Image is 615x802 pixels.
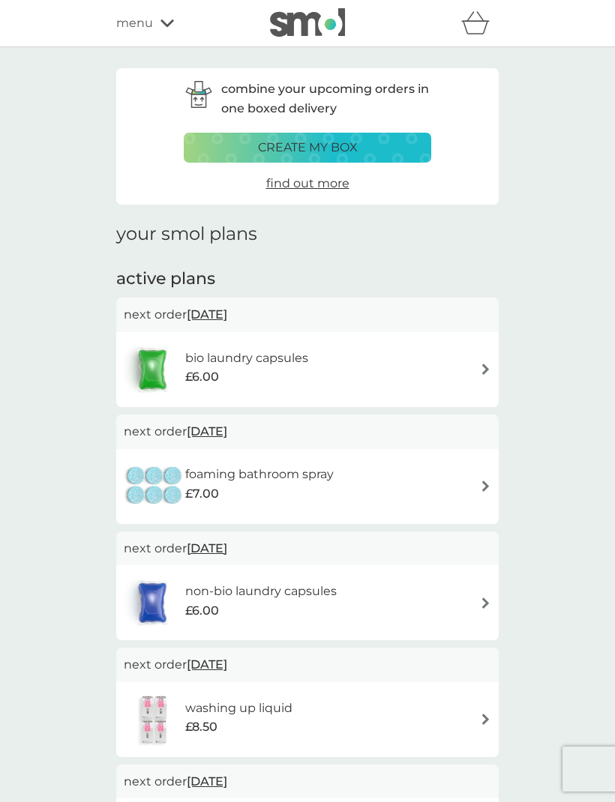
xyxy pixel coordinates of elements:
[116,13,153,33] span: menu
[187,767,227,796] span: [DATE]
[461,8,499,38] div: basket
[480,480,491,492] img: arrow right
[124,576,181,629] img: non-bio laundry capsules
[258,138,358,157] p: create my box
[124,422,491,441] p: next order
[187,534,227,563] span: [DATE]
[124,460,185,513] img: foaming bathroom spray
[187,417,227,446] span: [DATE]
[124,305,491,325] p: next order
[185,465,334,484] h6: foaming bathroom spray
[124,539,491,558] p: next order
[185,349,308,368] h6: bio laundry capsules
[124,655,491,675] p: next order
[480,597,491,609] img: arrow right
[124,772,491,792] p: next order
[187,650,227,679] span: [DATE]
[266,174,349,193] a: find out more
[185,582,337,601] h6: non-bio laundry capsules
[270,8,345,37] img: smol
[184,133,431,163] button: create my box
[266,176,349,190] span: find out more
[116,268,499,291] h2: active plans
[221,79,431,118] p: combine your upcoming orders in one boxed delivery
[185,601,219,621] span: £6.00
[185,699,292,718] h6: washing up liquid
[480,364,491,375] img: arrow right
[124,693,185,746] img: washing up liquid
[185,717,217,737] span: £8.50
[124,343,181,396] img: bio laundry capsules
[185,367,219,387] span: £6.00
[185,484,219,504] span: £7.00
[116,223,499,245] h1: your smol plans
[187,300,227,329] span: [DATE]
[480,714,491,725] img: arrow right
